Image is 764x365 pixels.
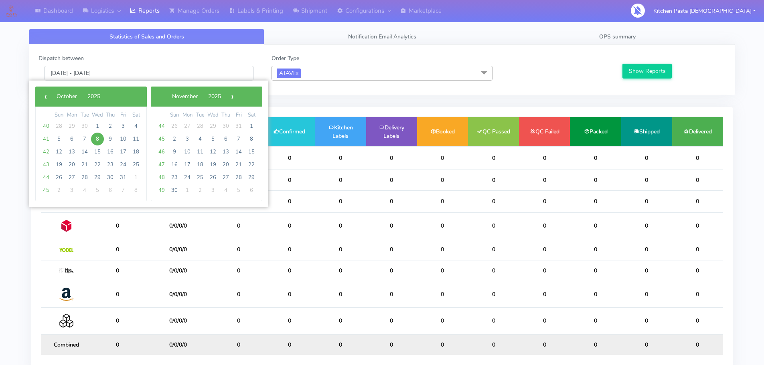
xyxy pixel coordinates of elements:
[181,184,194,197] span: 1
[40,120,53,133] span: 40
[78,120,91,133] span: 30
[672,239,723,260] td: 0
[264,212,315,239] td: 0
[468,169,519,190] td: 0
[53,158,65,171] span: 19
[264,334,315,355] td: 0
[570,239,621,260] td: 0
[143,281,213,307] td: 0/0/0/0
[65,171,78,184] span: 27
[155,91,238,99] bs-datepicker-navigation-view: ​ ​ ​
[264,117,315,146] td: Confirmed
[213,334,264,355] td: 0
[672,308,723,334] td: 0
[366,239,417,260] td: 0
[92,260,143,281] td: 0
[40,158,53,171] span: 43
[245,133,258,145] span: 8
[92,212,143,239] td: 0
[130,158,142,171] span: 25
[232,133,245,145] span: 7
[109,33,184,40] span: Statistics of Sales and Orders
[366,117,417,146] td: Delivery Labels
[117,145,130,158] span: 17
[104,184,117,197] span: 6
[155,133,168,145] span: 45
[203,91,226,103] button: 2025
[143,260,213,281] td: 0/0/0/0
[207,171,219,184] span: 26
[232,184,245,197] span: 5
[207,133,219,145] span: 5
[417,281,468,307] td: 0
[672,212,723,239] td: 0
[570,260,621,281] td: 0
[570,117,621,146] td: Packed
[417,260,468,281] td: 0
[59,219,73,233] img: DPD
[315,308,366,334] td: 0
[194,145,207,158] span: 11
[194,120,207,133] span: 28
[117,133,130,145] span: 10
[226,91,238,103] span: ›
[65,133,78,145] span: 6
[219,111,232,120] th: weekday
[78,158,91,171] span: 21
[40,171,53,184] span: 44
[519,334,570,355] td: 0
[621,260,672,281] td: 0
[104,111,117,120] th: weekday
[621,117,672,146] td: Shipped
[45,66,253,81] input: Pick the Daterange
[570,146,621,169] td: 0
[468,212,519,239] td: 0
[366,308,417,334] td: 0
[213,212,264,239] td: 0
[621,239,672,260] td: 0
[468,334,519,355] td: 0
[168,158,181,171] span: 16
[219,120,232,133] span: 30
[519,308,570,334] td: 0
[181,133,194,145] span: 3
[621,212,672,239] td: 0
[417,334,468,355] td: 0
[570,190,621,212] td: 0
[91,145,104,158] span: 15
[264,146,315,169] td: 0
[264,308,315,334] td: 0
[207,184,219,197] span: 3
[272,54,299,63] label: Order Type
[570,308,621,334] td: 0
[181,158,194,171] span: 17
[78,111,91,120] th: weekday
[65,145,78,158] span: 13
[417,190,468,212] td: 0
[91,120,104,133] span: 1
[232,158,245,171] span: 21
[155,158,168,171] span: 47
[91,133,104,145] span: 8
[104,120,117,133] span: 2
[155,120,168,133] span: 44
[130,111,142,120] th: weekday
[366,334,417,355] td: 0
[519,169,570,190] td: 0
[91,184,104,197] span: 5
[168,120,181,133] span: 26
[245,171,258,184] span: 29
[130,184,142,197] span: 8
[194,133,207,145] span: 4
[519,239,570,260] td: 0
[117,111,130,120] th: weekday
[168,111,181,120] th: weekday
[92,281,143,307] td: 0
[143,212,213,239] td: 0/0/0/0
[82,91,105,103] button: 2025
[672,117,723,146] td: Delivered
[53,120,65,133] span: 28
[219,171,232,184] span: 27
[65,158,78,171] span: 20
[366,281,417,307] td: 0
